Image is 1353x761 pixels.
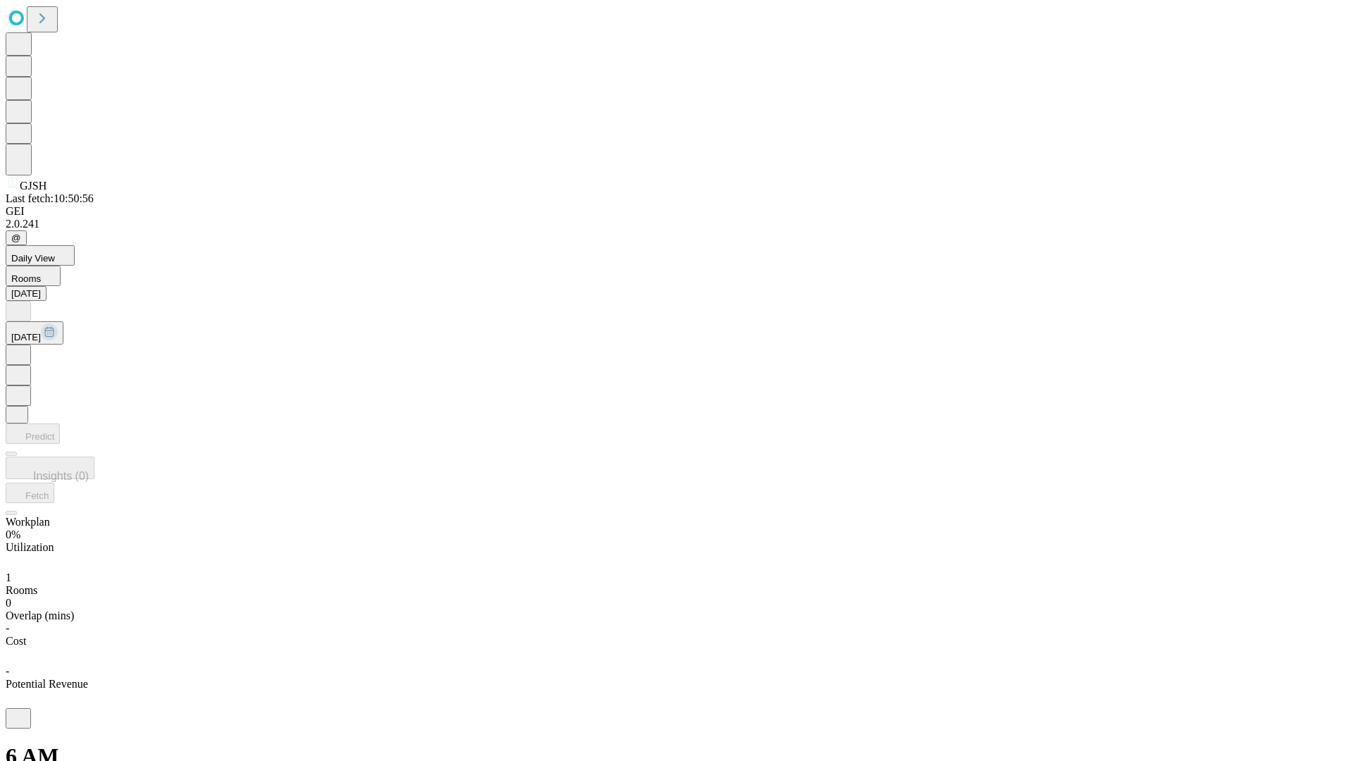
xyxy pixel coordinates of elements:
span: Workplan [6,516,50,528]
span: 0% [6,528,20,540]
button: [DATE] [6,321,63,345]
span: [DATE] [11,332,41,342]
span: Daily View [11,253,55,264]
span: - [6,665,9,677]
button: Predict [6,423,60,444]
button: Insights (0) [6,457,94,479]
button: [DATE] [6,286,47,301]
button: Daily View [6,245,75,266]
span: 1 [6,571,11,583]
span: Cost [6,635,26,647]
button: @ [6,230,27,245]
span: Potential Revenue [6,678,88,690]
span: Rooms [6,584,37,596]
span: Overlap (mins) [6,610,74,621]
span: Utilization [6,541,54,553]
span: 0 [6,597,11,609]
div: GEI [6,205,1347,218]
div: 2.0.241 [6,218,1347,230]
span: Rooms [11,273,41,284]
span: GJSH [20,180,47,192]
span: - [6,622,9,634]
span: Insights (0) [33,470,89,482]
button: Rooms [6,266,61,286]
span: Last fetch: 10:50:56 [6,192,94,204]
span: @ [11,233,21,243]
button: Fetch [6,483,54,503]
